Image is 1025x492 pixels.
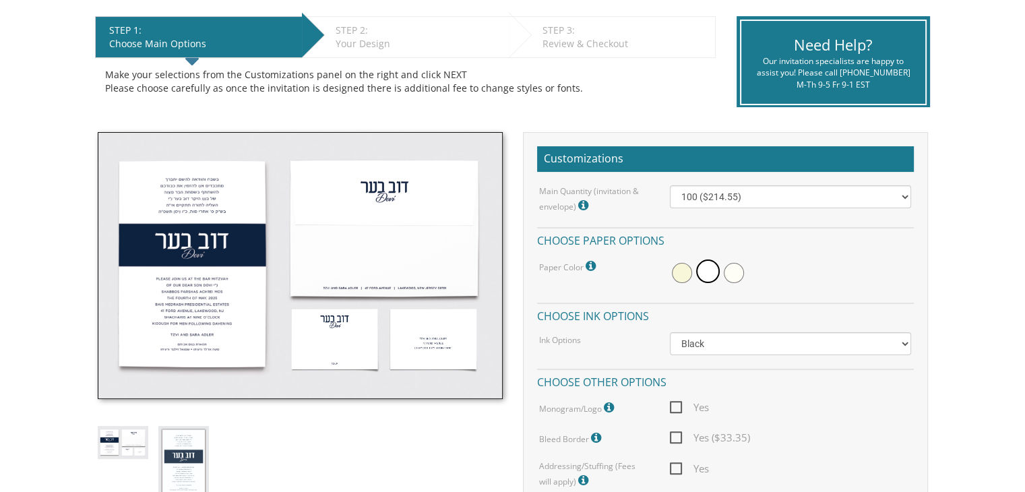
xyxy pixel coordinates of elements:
[109,24,295,37] div: STEP 1:
[98,426,148,459] img: bminv-thumb-17.jpg
[751,34,915,55] div: Need Help?
[751,55,915,90] div: Our invitation specialists are happy to assist you! Please call [PHONE_NUMBER] M-Th 9-5 Fr 9-1 EST
[670,429,750,446] span: Yes ($33.35)
[542,24,708,37] div: STEP 3:
[537,303,914,326] h4: Choose ink options
[539,185,650,214] label: Main Quantity (invitation & envelope)
[539,257,599,275] label: Paper Color
[537,227,914,251] h4: Choose paper options
[542,37,708,51] div: Review & Checkout
[109,37,295,51] div: Choose Main Options
[336,24,502,37] div: STEP 2:
[105,68,706,95] div: Make your selections from the Customizations panel on the right and click NEXT Please choose care...
[98,132,503,399] img: bminv-thumb-17.jpg
[336,37,502,51] div: Your Design
[539,399,617,417] label: Monogram/Logo
[539,460,650,489] label: Addressing/Stuffing (Fees will apply)
[670,399,709,416] span: Yes
[537,369,914,392] h4: Choose other options
[539,429,604,447] label: Bleed Border
[670,460,709,477] span: Yes
[539,334,581,346] label: Ink Options
[537,146,914,172] h2: Customizations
